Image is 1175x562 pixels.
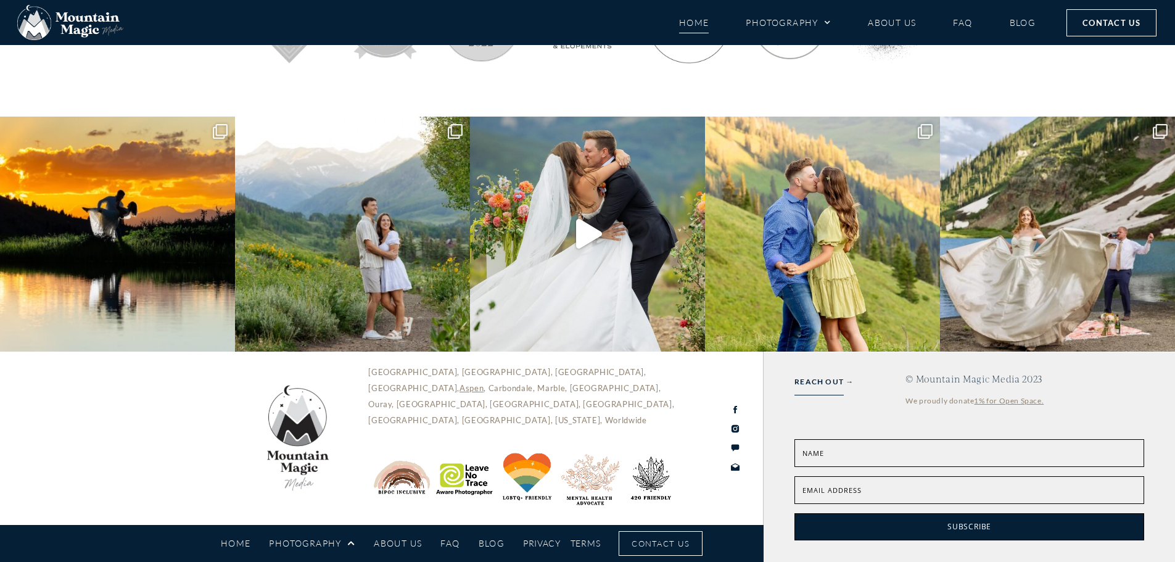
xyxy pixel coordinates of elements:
svg: Play [576,219,602,249]
a: Blog [1010,12,1036,33]
a: REACH OUT → [794,375,854,389]
button: Subscribe [794,513,1144,541]
a: Terms [571,535,601,551]
a: About Us [374,532,422,554]
svg: Clone [1153,124,1168,139]
a: Play [470,117,705,352]
img: So thrilled to be celebrating Megan & Noah today! We’ve been a little MIA off insta this summer, ... [705,117,940,352]
div: We proudly donate [905,394,1144,408]
span: Contact Us [1082,16,1140,30]
a: Photography [746,12,831,33]
a: 1% for Open Space. [974,396,1044,405]
a: Clone [940,117,1175,352]
span: me [813,448,824,458]
svg: Clone [213,124,228,139]
span: l address [821,486,862,495]
a: Privacy [523,535,561,551]
a: About Us [868,12,916,33]
span: Subscribe [947,521,991,532]
a: Home [679,12,709,33]
a: Clone [705,117,940,352]
img: Snippets from @megan.schindler16 & @jnoah.schindler #crestedbuttewedding 🤍 Planning, Design, Rent... [470,117,705,352]
a: Contact Us [619,531,703,556]
img: Mountain Magic Media photography logo Crested Butte Photographer [17,5,123,41]
span: Contact Us [632,537,690,550]
a: Photography [269,532,355,554]
svg: Clone [448,124,463,139]
a: Home [221,532,251,554]
h4: © Mountain Magic Media 2023 [905,374,1144,384]
a: Blog [479,532,505,554]
p: [GEOGRAPHIC_DATA], [GEOGRAPHIC_DATA], [GEOGRAPHIC_DATA], [GEOGRAPHIC_DATA], , Carbondale, Marble,... [368,364,685,428]
nav: Menu [221,532,505,554]
img: Golden hour magic with Ciara & Chris! ✨ Today’s their wedding day, and we are beyond excited to c... [235,117,470,352]
nav: Menu [679,12,1036,33]
img: Consider this our checklist, our heart’s wishlist, for your incredible wedding day: - We hope you... [940,117,1175,352]
a: Clone [235,117,470,352]
span: Na [802,448,813,458]
svg: Clone [918,124,933,139]
a: FAQ [440,532,460,554]
a: Aspen [460,383,484,393]
span: Emai [802,486,821,495]
a: Contact Us [1066,9,1156,36]
a: FAQ [953,12,972,33]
